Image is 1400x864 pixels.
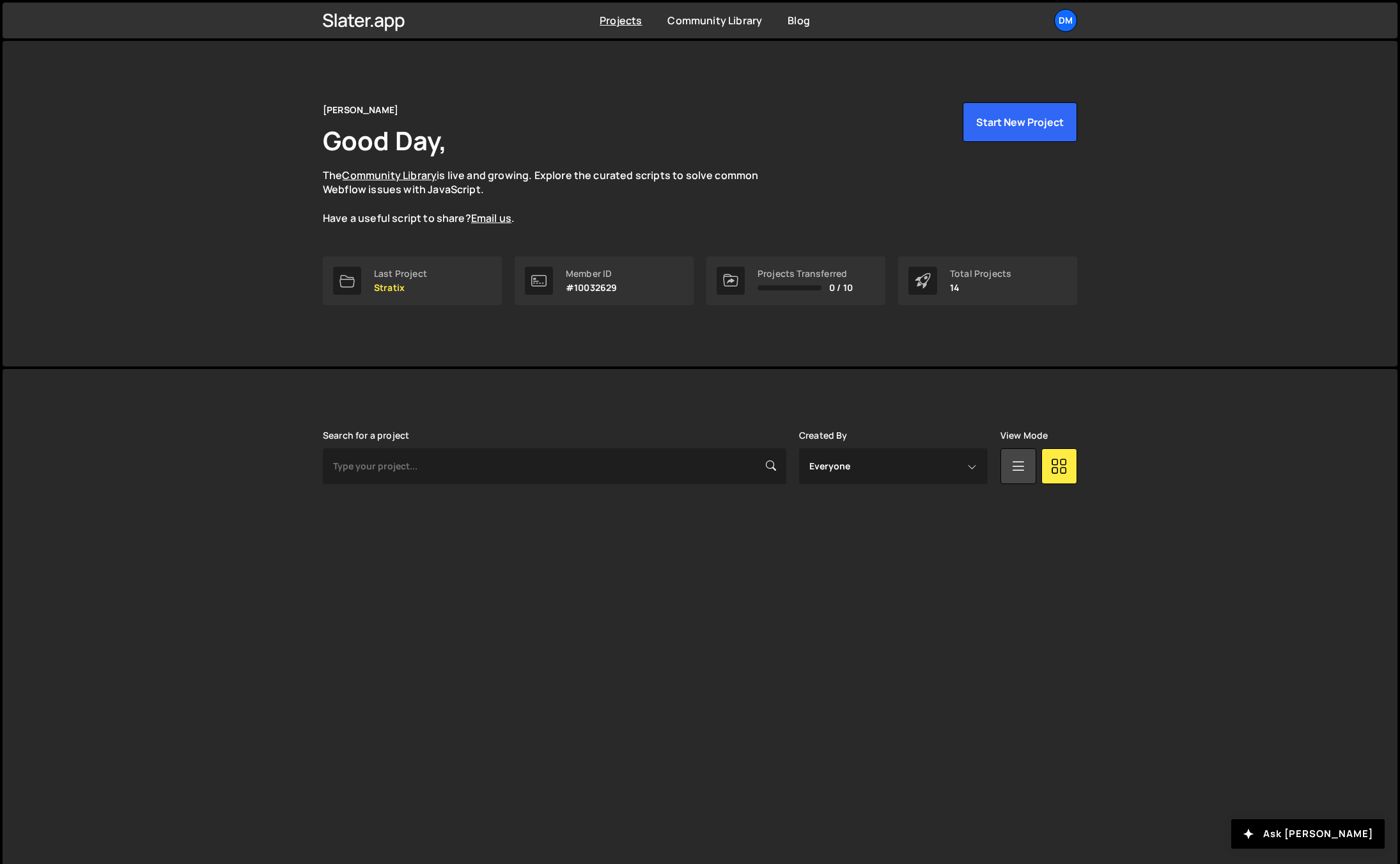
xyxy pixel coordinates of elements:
[323,168,783,226] p: The is live and growing. Explore the curated scripts to solve common Webflow issues with JavaScri...
[950,269,1011,279] div: Total Projects
[1231,819,1385,849] button: Ask [PERSON_NAME]
[799,430,848,441] label: Created By
[566,269,617,279] div: Member ID
[471,211,511,225] a: Email us
[600,13,642,27] a: Projects
[323,448,786,484] input: Type your project...
[1054,9,1077,32] a: Dm
[758,269,853,279] div: Projects Transferred
[323,430,409,441] label: Search for a project
[667,13,762,27] a: Community Library
[374,269,427,279] div: Last Project
[323,123,447,158] h1: Good Day,
[788,13,810,27] a: Blog
[566,283,617,293] p: #10032629
[323,256,502,305] a: Last Project Stratix
[950,283,1011,293] p: 14
[829,283,853,293] span: 0 / 10
[374,283,427,293] p: Stratix
[963,102,1077,142] button: Start New Project
[323,102,398,118] div: [PERSON_NAME]
[342,168,437,182] a: Community Library
[1000,430,1048,441] label: View Mode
